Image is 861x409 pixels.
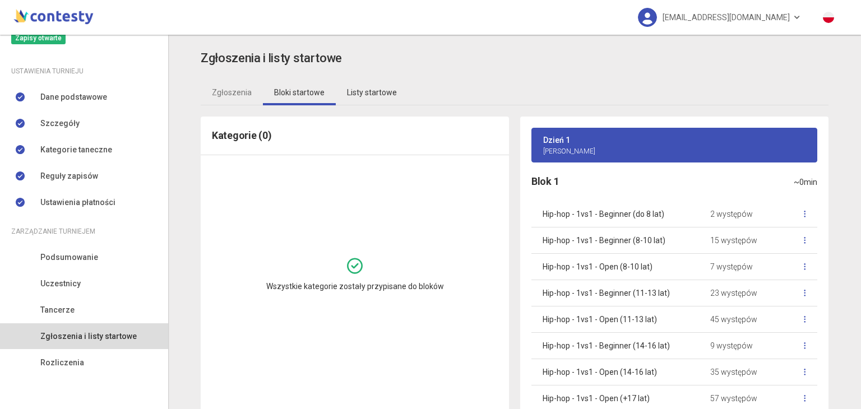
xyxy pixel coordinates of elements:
div: 35 występów [710,366,766,378]
div: 9 występów [710,340,766,352]
div: 2 występów [710,208,766,220]
span: Szczegóły [40,117,80,129]
a: Bloki startowe [263,80,336,105]
div: 15 występów [710,234,766,247]
span: Reguły zapisów [40,170,98,182]
p: Hip-hop - 1vs1 - Open (11-13 lat) [543,313,688,326]
div: ~0min [794,176,817,188]
p: Hip-hop - 1vs1 - Beginner (8-10 lat) [543,234,688,247]
span: Zarządzanie turniejem [11,225,95,238]
span: [EMAIL_ADDRESS][DOMAIN_NAME] [663,6,790,29]
span: Zgłoszenia i listy startowe [40,330,137,342]
p: Hip-hop - 1vs1 - Beginner (11-13 lat) [543,287,688,299]
h3: Zgłoszenia i listy startowe [201,49,342,68]
p: Dzień 1 [543,134,806,146]
p: Hip-hop - 1vs1 - Open (14-16 lat) [543,366,688,378]
div: 7 występów [710,261,766,273]
p: Hip-hop - 1vs1 - Open (8-10 lat) [543,261,688,273]
span: Tancerze [40,304,75,316]
a: Listy startowe [336,80,408,105]
span: Zapisy otwarte [11,32,66,44]
div: Ustawienia turnieju [11,65,157,77]
span: Ustawienia płatności [40,196,115,208]
span: Uczestnicy [40,277,81,290]
span: Kategorie (0) [212,129,272,141]
p: Hip-hop - 1vs1 - Open (+17 lat) [543,392,688,405]
p: Hip-hop - 1vs1 - Beginner (do 8 lat) [543,208,688,220]
p: Hip-hop - 1vs1 - Beginner (14-16 lat) [543,340,688,352]
div: 57 występów [710,392,766,405]
span: Blok 1 [531,175,559,187]
div: 45 występów [710,313,766,326]
div: 23 występów [710,287,766,299]
app-title: sidebar.management.starting-list [201,49,828,68]
span: Kategorie taneczne [40,143,112,156]
span: Rozliczenia [40,356,84,369]
p: [PERSON_NAME] [543,146,806,157]
span: Dane podstawowe [40,91,107,103]
p: Wszystkie kategorie zostały przypisane do bloków [266,280,444,292]
a: Zgłoszenia [201,80,263,105]
span: Podsumowanie [40,251,98,263]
